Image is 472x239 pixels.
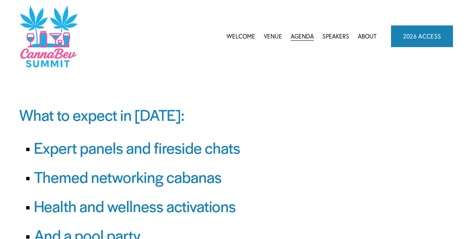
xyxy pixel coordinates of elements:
[34,166,222,187] span: Themed networking cabanas
[19,104,184,125] span: What to expect in [DATE]:
[322,31,349,42] a: Speakers
[19,5,78,68] img: CannaDataCon
[264,31,282,42] a: Venue
[391,25,453,47] a: 2026 ACCESS
[34,195,236,217] span: Health and wellness activations
[358,31,376,42] a: About
[291,31,314,42] a: folder dropdown
[291,31,314,42] span: Agenda
[34,137,240,158] span: Expert panels and fireside chats
[226,31,255,42] a: Welcome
